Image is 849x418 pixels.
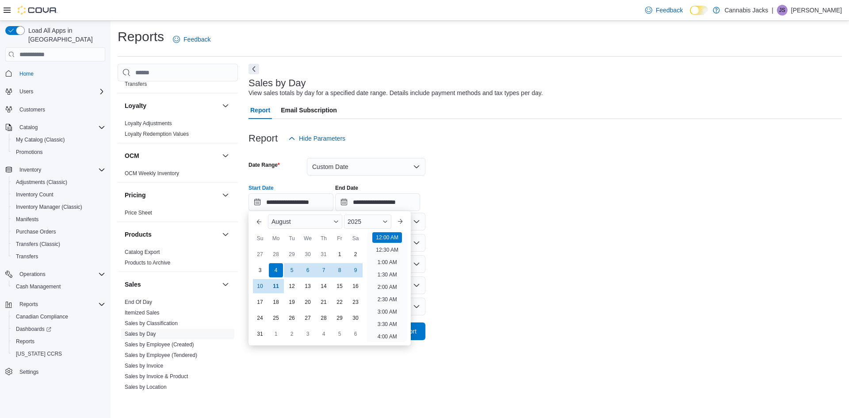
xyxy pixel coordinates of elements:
li: 12:30 AM [372,245,402,255]
h3: Loyalty [125,101,146,110]
div: day-26 [285,311,299,325]
div: View sales totals by day for a specified date range. Details include payment methods and tax type... [249,88,543,98]
div: day-19 [285,295,299,309]
label: Start Date [249,184,274,192]
label: End Date [335,184,358,192]
div: day-13 [301,279,315,293]
span: Catalog Export [125,249,160,256]
span: Reports [12,336,105,347]
button: Products [220,229,231,240]
a: Settings [16,367,42,377]
span: Inventory [16,165,105,175]
span: Products to Archive [125,259,170,266]
button: Manifests [9,213,109,226]
li: 2:30 AM [374,294,401,305]
button: Cash Management [9,280,109,293]
button: [US_STATE] CCRS [9,348,109,360]
a: Manifests [12,214,42,225]
span: Transfers (Classic) [16,241,60,248]
span: Promotions [12,147,105,157]
a: Inventory Manager (Classic) [12,202,86,212]
span: Adjustments (Classic) [16,179,67,186]
div: day-31 [317,247,331,261]
div: Products [118,247,238,272]
span: JS [779,5,785,15]
h3: Sales by Day [249,78,306,88]
div: day-27 [301,311,315,325]
div: day-18 [269,295,283,309]
div: day-11 [269,279,283,293]
div: day-12 [285,279,299,293]
h3: OCM [125,151,139,160]
button: Next [249,64,259,74]
span: Settings [19,368,38,376]
h3: Sales [125,280,141,289]
span: Itemized Sales [125,309,160,316]
span: Transfers (Classic) [12,239,105,249]
span: Home [16,68,105,79]
a: Sales by Location per Day [125,395,187,401]
div: Button. Open the year selector. 2025 is currently selected. [344,215,391,229]
a: Itemized Sales [125,310,160,316]
a: Purchase Orders [12,226,60,237]
a: Loyalty Redemption Values [125,131,189,137]
a: OCM Weekly Inventory [125,170,179,176]
span: Promotions [16,149,43,156]
span: Feedback [656,6,683,15]
div: Sa [348,231,363,245]
span: Washington CCRS [12,349,105,359]
span: Sales by Invoice [125,362,163,369]
span: Transfers [125,81,147,88]
a: Transfers (Classic) [12,239,64,249]
div: day-6 [348,327,363,341]
button: Pricing [220,190,231,200]
span: OCM Weekly Inventory [125,170,179,177]
div: day-22 [333,295,347,309]
span: Users [16,86,105,97]
div: August, 2025 [252,246,363,342]
a: Transfers [12,251,42,262]
span: August [272,218,291,225]
p: Cannabis Jacks [724,5,768,15]
span: Inventory Manager (Classic) [12,202,105,212]
div: day-23 [348,295,363,309]
a: Canadian Compliance [12,311,72,322]
span: [US_STATE] CCRS [16,350,62,357]
div: day-28 [269,247,283,261]
span: Sales by Day [125,330,156,337]
a: Feedback [169,31,214,48]
a: Reports [12,336,38,347]
button: OCM [220,150,231,161]
a: Sales by Day [125,331,156,337]
span: Reports [16,338,34,345]
div: day-30 [301,247,315,261]
a: Home [16,69,37,79]
button: Purchase Orders [9,226,109,238]
input: Dark Mode [690,6,708,15]
button: Users [16,86,37,97]
button: Transfers (Classic) [9,238,109,250]
span: Operations [19,271,46,278]
span: Sales by Employee (Created) [125,341,194,348]
p: | [772,5,773,15]
div: Fr [333,231,347,245]
input: Press the down key to open a popover containing a calendar. [335,193,420,211]
a: Sales by Invoice & Product [125,373,188,380]
li: 3:00 AM [374,307,401,317]
button: Products [125,230,218,239]
input: Press the down key to enter a popover containing a calendar. Press the escape key to close the po... [249,193,333,211]
span: Inventory Count [12,189,105,200]
span: My Catalog (Classic) [12,134,105,145]
button: Home [2,67,109,80]
div: day-6 [301,263,315,277]
div: day-5 [285,263,299,277]
div: day-5 [333,327,347,341]
div: day-28 [317,311,331,325]
div: Pricing [118,207,238,222]
div: Su [253,231,267,245]
span: Purchase Orders [16,228,56,235]
button: OCM [125,151,218,160]
div: Mo [269,231,283,245]
div: We [301,231,315,245]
